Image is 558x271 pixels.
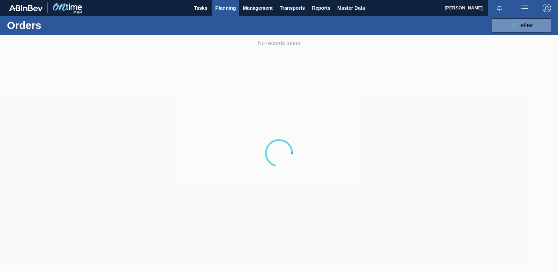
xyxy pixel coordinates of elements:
[243,4,273,12] span: Management
[312,4,330,12] span: Reports
[9,5,43,11] img: TNhmsLtSVTkK8tSr43FrP2fwEKptu5GPRR3wAAAABJRU5ErkJggg==
[492,18,551,32] button: Filter
[193,4,208,12] span: Tasks
[280,4,305,12] span: Transports
[521,23,533,28] span: Filter
[488,3,511,13] button: Notifications
[215,4,236,12] span: Planning
[543,4,551,12] img: Logout
[520,4,529,12] img: userActions
[337,4,365,12] span: Master Data
[7,21,108,29] h1: Orders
